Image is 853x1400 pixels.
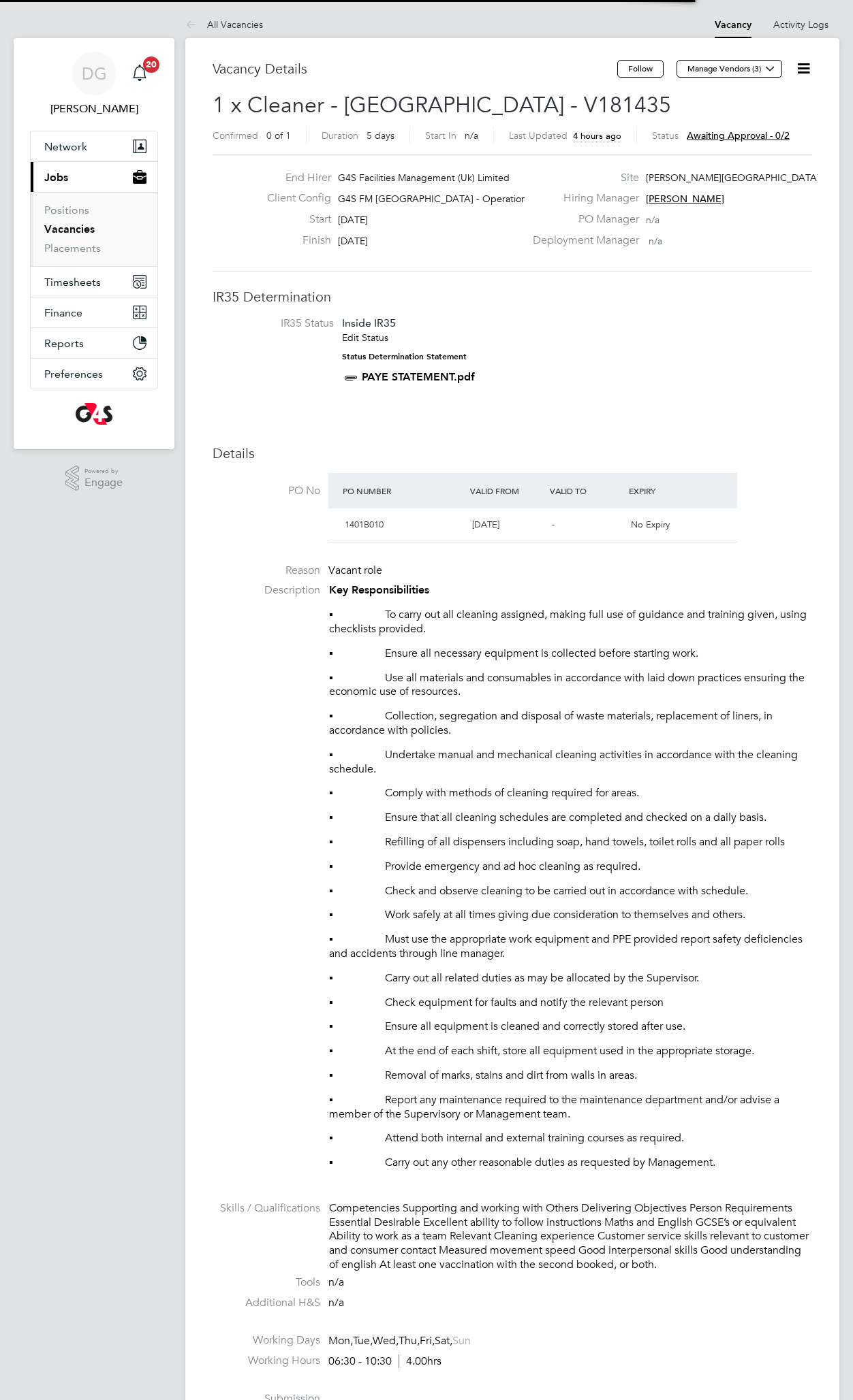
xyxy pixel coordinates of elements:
a: Powered byEngage [65,466,123,491]
span: Wed, [373,1334,399,1348]
span: G4S FM [GEOGRAPHIC_DATA] - Operational [338,193,533,205]
p: ▪ Collection, segregation and disposal of waste materials, replacement of liners, in accordance w... [329,709,812,738]
span: G4S Facilities Management (Uk) Limited [338,172,510,184]
p: ▪ Attend both internal and external training courses as required. [329,1131,812,1145]
div: Valid To [546,478,626,503]
span: Tue, [353,1334,373,1348]
button: Network [31,131,157,161]
label: Working Days [213,1333,320,1348]
span: - [552,519,555,530]
span: n/a [465,129,478,142]
h3: Details [213,444,812,462]
p: ▪ Comply with methods of cleaning required for areas. [329,786,812,800]
label: Client Config [256,191,331,206]
label: Finish [256,233,331,248]
div: Competencies Supporting and working with Others Delivering Objectives Person Requirements Essenti... [329,1201,812,1272]
span: [PERSON_NAME][GEOGRAPHIC_DATA] [646,172,820,184]
label: End Hirer [256,171,331,185]
span: Danny Glass [30,101,158,117]
p: ▪ Ensure all equipment is cleaned and correctly stored after use. [329,1020,812,1034]
span: No Expiry [631,519,670,530]
a: PAYE STATEMENT.pdf [362,370,475,383]
label: PO Manager [525,212,639,227]
label: Additional H&S [213,1296,320,1310]
p: ▪ Report any maintenance required to the maintenance department and/or advise a member of the Sup... [329,1093,812,1122]
div: Expiry [625,478,705,503]
img: g4s-logo-retina.png [76,403,112,425]
span: Finance [44,306,82,319]
h3: IR35 Determination [213,288,812,306]
span: Inside IR35 [342,316,396,329]
div: 06:30 - 10:30 [328,1354,441,1369]
a: Edit Status [342,331,388,344]
span: DG [82,65,107,82]
button: Finance [31,297,157,327]
label: PO No [213,484,320,498]
h3: Vacancy Details [213,60,617,78]
span: Fri, [420,1334,435,1348]
a: Vacancies [44,223,95,235]
label: IR35 Status [226,316,334,331]
p: ▪ Undertake manual and mechanical cleaning activities in accordance with the cleaning schedule. [329,748,812,777]
p: ▪ Refilling of all dispensers including soap, hand towels, toilet rolls and all paper rolls [329,835,812,849]
strong: Status Determination Statement [342,352,467,361]
a: All Vacancies [185,18,263,31]
label: Last Updated [509,129,568,142]
a: 20 [126,52,153,95]
span: 4.00hrs [399,1354,441,1368]
label: Deployment Manager [525,233,639,248]
span: [PERSON_NAME] [646,193,724,205]
span: Awaiting approval - 0/2 [687,129,790,142]
button: Manage Vendors (3) [677,60,782,78]
span: Timesheets [44,276,101,289]
strong: Key Responsibilities [329,583,429,596]
p: ▪ Provide emergency and ad hoc cleaning as required. [329,860,812,874]
button: Follow [617,60,664,78]
div: Jobs [31,192,157,266]
button: Timesheets [31,267,157,297]
a: Positions [44,204,89,216]
label: Reason [213,564,320,578]
span: Mon, [328,1334,353,1348]
p: ▪ Check equipment for faults and notify the relevant person [329,996,812,1010]
p: ▪ Ensure that all cleaning schedules are completed and checked on a daily basis. [329,811,812,825]
label: Start [256,212,331,227]
span: Vacant role [328,564,382,577]
a: Activity Logs [773,18,828,31]
label: Tools [213,1275,320,1290]
p: ▪ Carry out all related duties as may be allocated by the Supervisor. [329,971,812,986]
button: Jobs [31,162,157,192]
p: ▪ Use all materials and consumables in accordance with laid down practices ensuring the economic ... [329,671,812,700]
span: Sun [452,1334,471,1348]
span: Powered by [84,466,123,477]
a: Go to home page [30,403,158,425]
p: ▪ Must use the appropriate work equipment and PPE provided report safety deficiencies and acciden... [329,932,812,961]
span: [DATE] [338,214,368,226]
nav: Main navigation [14,38,174,449]
span: n/a [328,1275,344,1289]
span: Preferences [44,368,103,380]
span: Thu, [399,1334,420,1348]
label: Hiring Manager [525,191,639,206]
div: Valid From [467,478,546,503]
span: 20 [143,56,159,73]
span: 0 of 1 [266,129,291,142]
label: Description [213,583,320,598]
p: ▪ To carry out all cleaning assigned, making full use of guidance and training given, using check... [329,608,812,636]
p: ▪ Check and observe cleaning to be carried out in accordance with schedule. [329,884,812,898]
span: Reports [44,337,84,350]
a: Placements [44,242,101,255]
div: PO Number [339,478,467,503]
span: 1 x Cleaner - [GEOGRAPHIC_DATA] - V181435 [213,92,671,118]
label: Status [652,129,679,142]
p: ▪ Ensure all necessary equipment is collected before starting work. [329,647,812,661]
button: Reports [31,328,157,358]
span: [DATE] [338,235,368,247]
span: n/a [649,235,662,247]
a: DG[PERSON_NAME] [30,52,158,117]
span: 5 days [367,129,394,142]
label: Duration [322,129,358,142]
label: Skills / Qualifications [213,1201,320,1216]
p: ▪ Carry out any other reasonable duties as requested by Management. [329,1156,812,1170]
a: Vacancy [715,19,751,31]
